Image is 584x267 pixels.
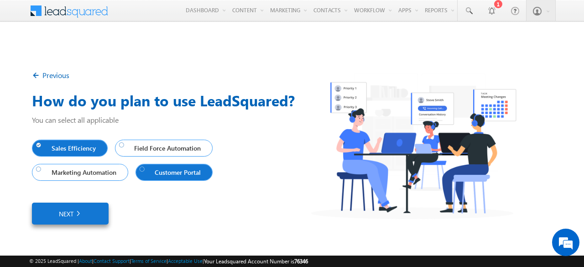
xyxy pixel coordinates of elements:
span: Customer Portal [140,166,205,178]
span: Marketing Automation [36,166,120,178]
a: Terms of Service [131,258,167,264]
span: 76346 [294,258,308,265]
span: Sales Efficiency [36,142,99,154]
span: Field Force Automation [119,142,205,154]
img: d_60004797649_company_0_60004797649 [16,48,38,60]
a: About [79,258,92,264]
span: Your Leadsquared Account Number is [204,258,308,265]
img: Leadsquared_CRM_Purpose.png [292,69,536,224]
p: You can select all applicable [32,115,552,125]
h3: How do you plan to use LeadSquared? [32,89,552,111]
img: Right_Arrow.png [73,209,82,218]
div: Minimize live chat window [150,5,172,26]
textarea: Type your message and hit 'Enter' [12,84,167,198]
img: Back_Arrow.png [32,71,42,82]
a: Acceptable Use [168,258,203,264]
div: Chat with us now [47,48,153,60]
em: Start Chat [124,205,166,218]
a: Previous [32,70,69,80]
a: Contact Support [94,258,130,264]
span: © 2025 LeadSquared | | | | | [29,257,308,266]
a: Next [32,203,109,225]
